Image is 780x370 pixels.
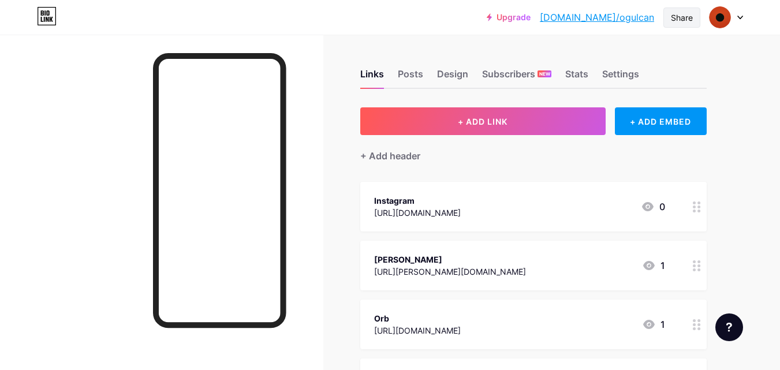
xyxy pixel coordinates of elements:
[641,200,665,214] div: 0
[437,67,468,88] div: Design
[482,67,551,88] div: Subscribers
[709,6,731,28] img: ogulcan
[458,117,507,126] span: + ADD LINK
[487,13,531,22] a: Upgrade
[615,107,707,135] div: + ADD EMBED
[374,312,461,324] div: Orb
[565,67,588,88] div: Stats
[602,67,639,88] div: Settings
[540,10,654,24] a: [DOMAIN_NAME]/ogulcan
[374,207,461,219] div: [URL][DOMAIN_NAME]
[360,107,606,135] button: + ADD LINK
[642,259,665,272] div: 1
[374,266,526,278] div: [URL][PERSON_NAME][DOMAIN_NAME]
[398,67,423,88] div: Posts
[360,67,384,88] div: Links
[539,70,550,77] span: NEW
[360,149,420,163] div: + Add header
[642,317,665,331] div: 1
[374,195,461,207] div: Instagram
[671,12,693,24] div: Share
[374,253,526,266] div: [PERSON_NAME]
[374,324,461,337] div: [URL][DOMAIN_NAME]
